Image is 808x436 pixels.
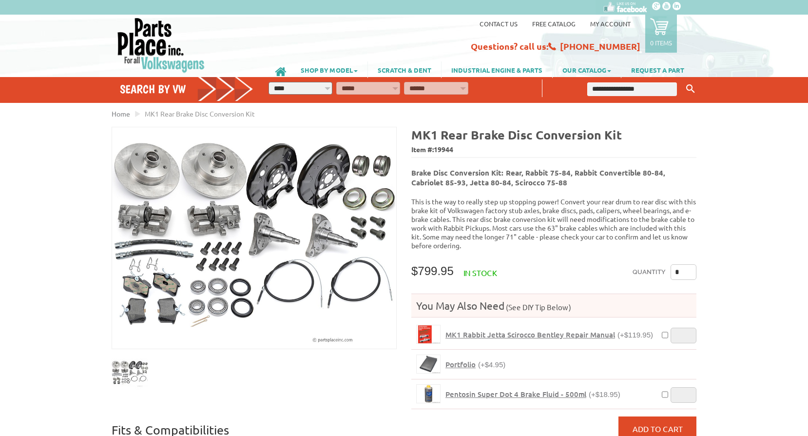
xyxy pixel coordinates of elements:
[683,81,698,97] button: Keyword Search
[411,127,622,142] b: MK1 Rear Brake Disc Conversion Kit
[112,109,130,118] a: Home
[532,20,576,28] a: Free Catalog
[411,299,696,312] h4: You May Also Need
[445,330,653,339] a: MK1 Rabbit Jetta Scirocco Bentley Repair Manual(+$119.95)
[442,61,552,78] a: INDUSTRIAL ENGINE & PARTS
[621,61,694,78] a: REQUEST A PART
[463,268,497,277] span: In stock
[650,39,672,47] p: 0 items
[416,355,441,374] a: Portfolio
[112,355,148,391] img: MK1 Rear Brake Disc Conversion Kit
[116,17,206,73] img: Parts Place Inc!
[445,389,586,399] span: Pentosin Super Dot 4 Brake Fluid - 500ml
[368,61,441,78] a: SCRATCH & DENT
[417,355,440,373] img: Portfolio
[416,325,441,344] a: MK1 Rabbit Jetta Scirocco Bentley Repair Manual
[590,20,631,28] a: My Account
[645,15,677,53] a: 0 items
[417,385,440,403] img: Pentosin Super Dot 4 Brake Fluid - 500ml
[478,360,505,369] span: (+$4.95)
[553,61,621,78] a: OUR CATALOG
[445,359,476,369] span: Portfolio
[112,127,396,349] img: MK1 Rear Brake Disc Conversion Kit
[445,360,505,369] a: Portfolio(+$4.95)
[145,109,255,118] span: MK1 Rear Brake Disc Conversion Kit
[633,424,683,434] span: Add to Cart
[411,143,696,157] span: Item #:
[445,330,615,339] span: MK1 Rabbit Jetta Scirocco Bentley Repair Manual
[504,302,571,312] span: (See DIY Tip Below)
[411,264,454,277] span: $799.95
[411,197,696,250] p: This is the way to really step up stopping power! Convert your rear drum to rear disc with this b...
[411,168,665,187] b: Brake Disc Conversion Kit: Rear, Rabbit 75-84, Rabbit Convertible 80-84, Cabriolet 85-93, Jetta 8...
[445,390,620,399] a: Pentosin Super Dot 4 Brake Fluid - 500ml(+$18.95)
[417,325,440,343] img: MK1 Rabbit Jetta Scirocco Bentley Repair Manual
[589,390,620,398] span: (+$18.95)
[416,384,441,403] a: Pentosin Super Dot 4 Brake Fluid - 500ml
[617,331,653,339] span: (+$119.95)
[120,82,253,96] h4: Search by VW
[633,264,666,280] label: Quantity
[480,20,518,28] a: Contact us
[291,61,367,78] a: SHOP BY MODEL
[434,145,453,154] span: 19944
